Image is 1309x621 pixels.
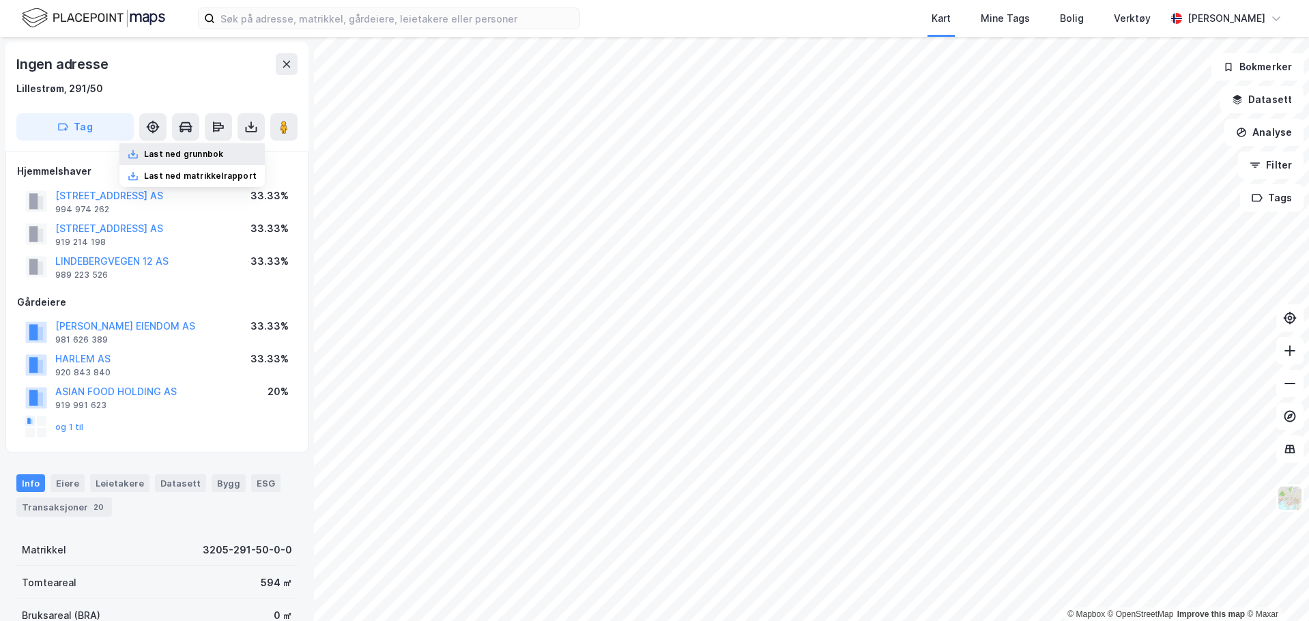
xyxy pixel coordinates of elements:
[55,204,109,215] div: 994 974 262
[90,474,149,492] div: Leietakere
[261,575,292,591] div: 594 ㎡
[250,318,289,334] div: 33.33%
[212,474,246,492] div: Bygg
[1224,119,1304,146] button: Analyse
[55,334,108,345] div: 981 626 389
[155,474,206,492] div: Datasett
[55,237,106,248] div: 919 214 198
[1240,184,1304,212] button: Tags
[55,400,106,411] div: 919 991 623
[1238,151,1304,179] button: Filter
[250,188,289,204] div: 33.33%
[55,270,108,280] div: 989 223 526
[932,10,951,27] div: Kart
[51,474,85,492] div: Eiere
[17,163,297,179] div: Hjemmelshaver
[250,351,289,367] div: 33.33%
[1241,555,1309,621] iframe: Chat Widget
[17,294,297,310] div: Gårdeiere
[203,542,292,558] div: 3205-291-50-0-0
[144,171,257,182] div: Last ned matrikkelrapport
[250,253,289,270] div: 33.33%
[55,367,111,378] div: 920 843 840
[16,113,134,141] button: Tag
[1277,485,1303,511] img: Z
[91,500,106,514] div: 20
[1177,609,1245,619] a: Improve this map
[1241,555,1309,621] div: Kontrollprogram for chat
[1211,53,1304,81] button: Bokmerker
[251,474,280,492] div: ESG
[1108,609,1174,619] a: OpenStreetMap
[16,497,112,517] div: Transaksjoner
[22,575,76,591] div: Tomteareal
[981,10,1030,27] div: Mine Tags
[1067,609,1105,619] a: Mapbox
[250,220,289,237] div: 33.33%
[268,384,289,400] div: 20%
[1114,10,1151,27] div: Verktøy
[22,6,165,30] img: logo.f888ab2527a4732fd821a326f86c7f29.svg
[144,149,223,160] div: Last ned grunnbok
[1220,86,1304,113] button: Datasett
[215,8,579,29] input: Søk på adresse, matrikkel, gårdeiere, leietakere eller personer
[22,542,66,558] div: Matrikkel
[1060,10,1084,27] div: Bolig
[16,474,45,492] div: Info
[16,81,103,97] div: Lillestrøm, 291/50
[1188,10,1265,27] div: [PERSON_NAME]
[16,53,111,75] div: Ingen adresse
